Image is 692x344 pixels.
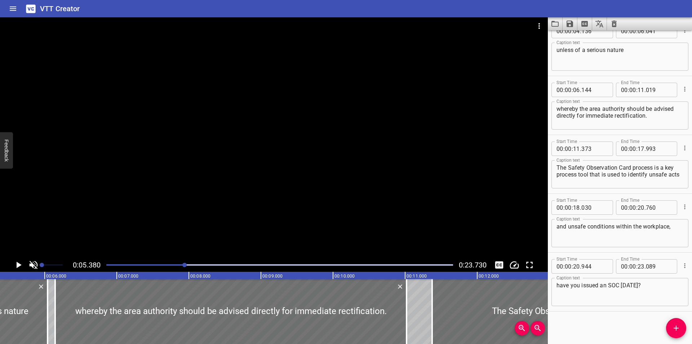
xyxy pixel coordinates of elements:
input: 00 [629,24,636,38]
div: Cue Options [680,197,688,216]
span: : [628,200,629,215]
input: 373 [581,141,608,156]
button: Toggle mute [27,258,40,272]
div: Cue Options [680,256,688,275]
button: Cue Options [680,261,689,270]
span: . [644,24,646,38]
text: 00:12.000 [479,274,499,279]
div: Cue Options [680,80,688,99]
span: : [636,83,638,97]
input: 00 [621,83,628,97]
input: 019 [646,83,672,97]
textarea: The Safety Observation Card process is a key process tool that is used to identify unsafe acts [556,164,683,185]
input: 144 [581,83,608,97]
text: 00:09.000 [262,274,283,279]
input: 11 [573,141,580,156]
h6: VTT Creator [40,3,80,14]
input: 00 [556,83,563,97]
textarea: whereby the area authority should be advised directly for immediate rectification. [556,105,683,126]
input: 23 [638,259,644,274]
button: Cue Options [680,143,689,153]
span: : [563,200,565,215]
span: Current Time [73,261,101,269]
span: : [628,141,629,156]
input: 00 [565,24,572,38]
div: Delete Cue [36,282,45,291]
button: Cue Options [680,26,689,35]
text: 00:08.000 [190,274,210,279]
input: 00 [629,83,636,97]
input: 00 [629,259,636,274]
input: 089 [646,259,672,274]
span: . [580,259,581,274]
button: Video Options [531,17,548,35]
button: Zoom Out [531,321,545,335]
input: 11 [638,83,644,97]
span: : [572,200,573,215]
button: Delete [36,282,46,291]
span: : [628,259,629,274]
text: 00:06.000 [46,274,66,279]
input: 00 [629,200,636,215]
text: 00:10.000 [334,274,355,279]
button: Load captions from file [548,17,563,30]
button: Toggle captions [492,258,506,272]
div: Play progress [106,264,453,266]
button: Delete [395,282,405,291]
input: 00 [621,200,628,215]
input: 00 [556,141,563,156]
input: 20 [573,259,580,274]
span: 0:23.730 [459,261,487,269]
span: . [580,83,581,97]
input: 030 [581,200,608,215]
div: Delete Cue [395,282,404,291]
span: . [644,83,646,97]
input: 136 [581,24,608,38]
textarea: unless of a serious nature [556,47,683,67]
span: . [644,200,646,215]
div: Toggle Full Screen [523,258,536,272]
svg: Load captions from file [551,19,559,28]
span: : [636,200,638,215]
button: Translate captions [592,17,607,30]
span: : [572,83,573,97]
span: : [563,83,565,97]
span: . [580,24,581,38]
button: Clear captions [607,17,621,30]
svg: Save captions to file [565,19,574,28]
button: Extract captions from video [577,17,592,30]
button: Toggle fullscreen [523,258,536,272]
input: 944 [581,259,608,274]
input: 00 [565,83,572,97]
input: 00 [629,141,636,156]
span: : [636,141,638,156]
button: Cue Options [680,84,689,94]
input: 760 [646,200,672,215]
input: 00 [565,200,572,215]
input: 00 [565,259,572,274]
input: 041 [646,24,672,38]
button: Zoom In [515,321,529,335]
input: 06 [573,83,580,97]
input: 00 [621,259,628,274]
input: 04 [573,24,580,38]
span: : [628,83,629,97]
textarea: and unsafe conditions within the workplace, [556,223,683,244]
span: : [563,24,565,38]
input: 00 [556,24,563,38]
span: : [563,259,565,274]
button: Save captions to file [563,17,577,30]
input: 00 [565,141,572,156]
span: . [644,259,646,274]
span: . [644,141,646,156]
input: 00 [621,141,628,156]
button: Add Cue [666,318,686,338]
input: 993 [646,141,672,156]
svg: Clear captions [610,19,618,28]
input: 00 [556,259,563,274]
text: 00:11.000 [407,274,427,279]
button: Change Playback Speed [507,258,521,272]
span: : [628,24,629,38]
text: 00:07.000 [118,274,138,279]
input: 06 [638,24,644,38]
